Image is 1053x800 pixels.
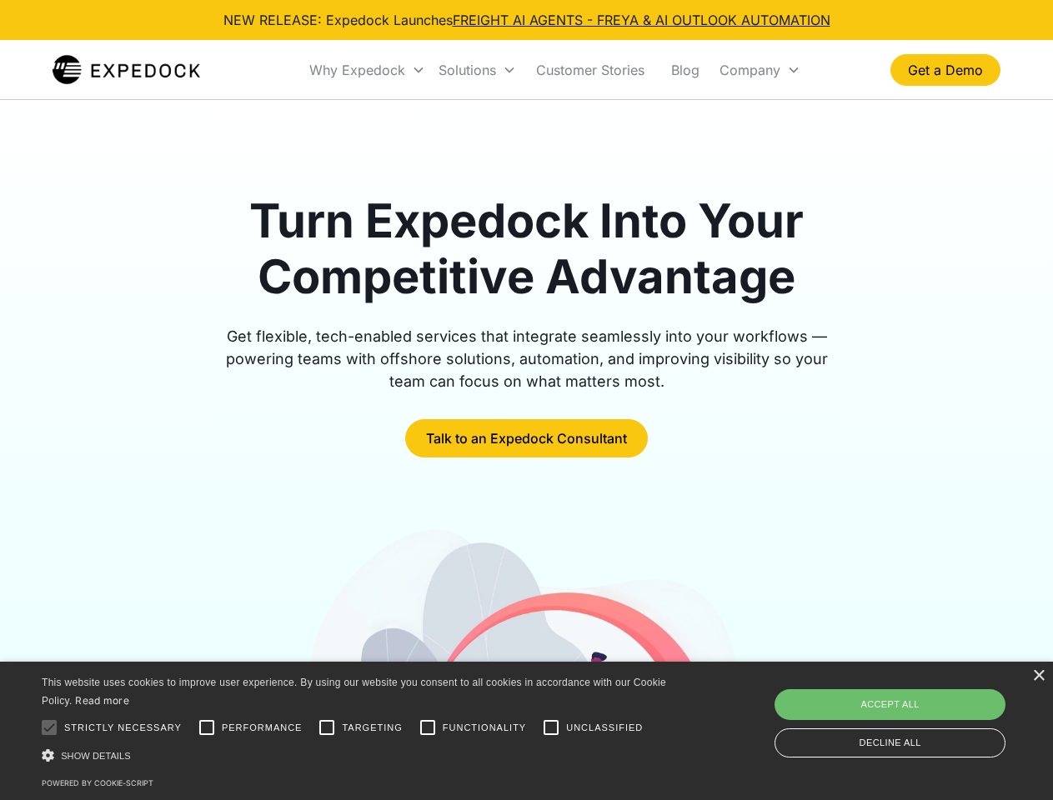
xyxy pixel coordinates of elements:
[342,721,402,735] span: Targeting
[405,419,648,457] a: Talk to an Expedock Consultant
[309,62,405,78] div: Why Expedock
[207,325,847,392] div: Get flexible, tech-enabled services that integrate seamlessly into your workflows — powering team...
[713,42,807,98] div: Company
[222,721,303,735] span: Performance
[53,53,200,87] img: Expedock Logo
[720,62,780,78] div: Company
[443,721,526,735] span: Functionality
[207,193,847,305] h1: Turn Expedock Into Your Competitive Advantage
[303,42,432,98] div: Why Expedock
[566,721,643,735] span: Unclassified
[432,42,523,98] div: Solutions
[523,42,658,98] a: Customer Stories
[42,778,153,787] a: Powered by cookie-script
[223,10,830,30] div: NEW RELEASE: Expedock Launches
[64,721,182,735] span: Strictly necessary
[890,54,1000,86] a: Get a Demo
[439,62,496,78] div: Solutions
[53,53,200,87] a: home
[42,747,672,764] div: Show details
[453,12,830,28] a: FREIGHT AI AGENTS - FREYA & AI OUTLOOK AUTOMATION
[61,751,131,761] span: Show details
[42,677,666,707] span: This website uses cookies to improve user experience. By using our website you consent to all coo...
[75,694,129,707] a: Read more
[658,42,713,98] a: Blog
[775,620,1053,800] iframe: Chat Widget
